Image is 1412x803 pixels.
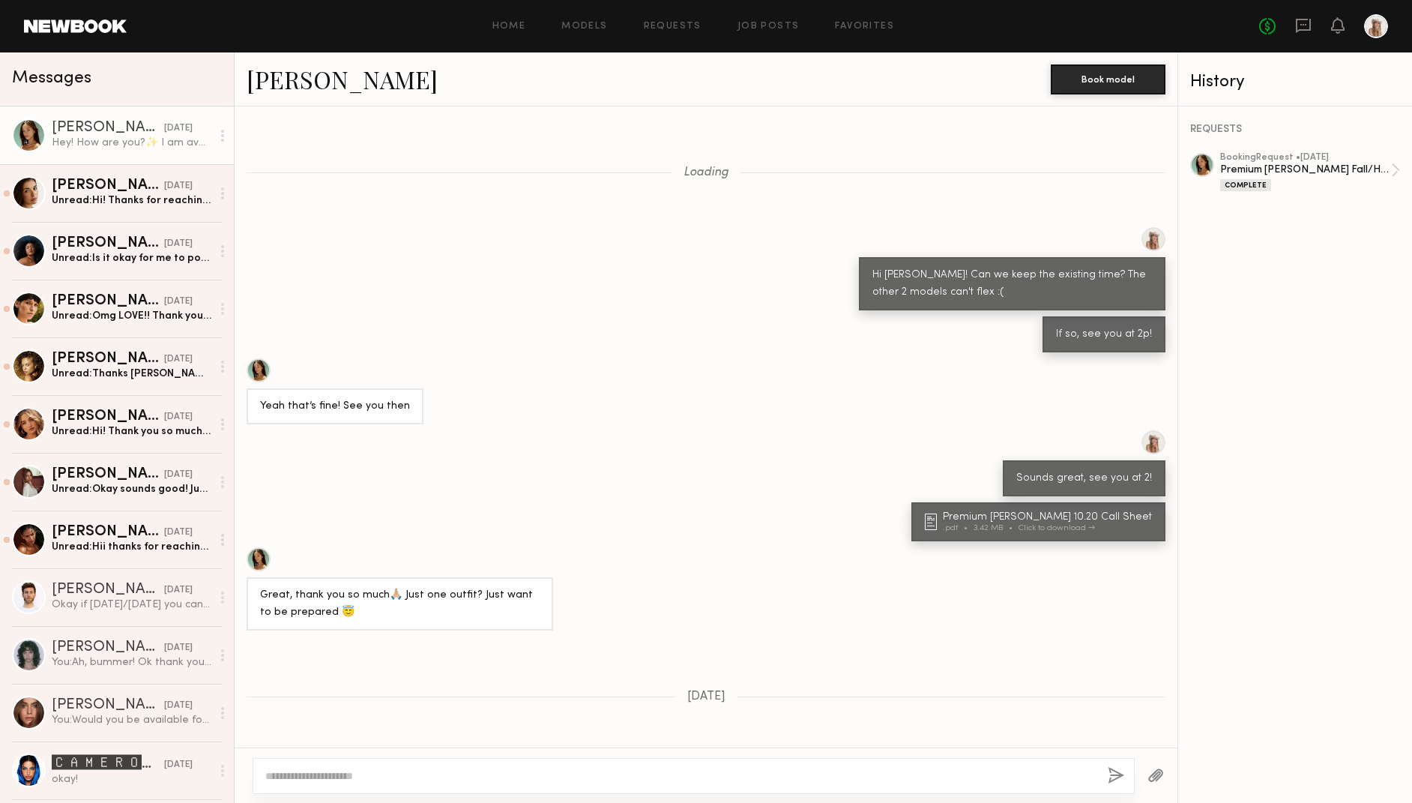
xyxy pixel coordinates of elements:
div: Unread: Hi! Thank you so much for reaching out! Unfortunately I will be out of town from the 27th... [52,424,211,439]
a: Book model [1051,72,1165,85]
div: Unread: Hii thanks for reaching out! Yes I’m avail :) [52,540,211,554]
div: booking Request • [DATE] [1220,153,1391,163]
div: [DATE] [164,352,193,367]
a: Requests [644,22,702,31]
div: Unread: Hi! Thanks for reaching out :) I’d love to — I have another shoot the 29th but it’s only ... [52,193,211,208]
div: History [1190,73,1400,91]
div: REQUESTS [1190,124,1400,135]
div: [PERSON_NAME] [52,467,164,482]
div: Unread: Thanks [PERSON_NAME]!! [52,367,211,381]
div: Yeah that’s fine! See you then [260,398,410,415]
div: .pdf [943,524,974,532]
a: Premium [PERSON_NAME] 10.20 Call Sheet.pdf3.42 MBClick to download [925,512,1156,532]
div: Sounds great, see you at 2! [1016,470,1152,487]
div: [PERSON_NAME] [52,294,164,309]
div: [PERSON_NAME] [52,352,164,367]
div: [PERSON_NAME] [52,698,164,713]
div: [PERSON_NAME] [52,236,164,251]
div: [PERSON_NAME] [52,409,164,424]
div: [DATE] [164,237,193,251]
a: Job Posts [737,22,800,31]
div: [DATE] [164,295,193,309]
div: [DATE] [164,583,193,598]
div: Hey! How are you?✨ I am available! My rate is 110 an hour, so 220 :) [52,136,211,150]
div: [DATE] [164,468,193,482]
div: [PERSON_NAME] [52,640,164,655]
div: [DATE] [164,121,193,136]
span: Messages [12,70,91,87]
div: Unread: Okay sounds good! Just let me know! [52,482,211,496]
div: [PERSON_NAME] [52,178,164,193]
div: [DATE] [164,758,193,772]
div: [DATE] [164,410,193,424]
div: [PERSON_NAME] [52,525,164,540]
div: 🅲🅰🅼🅴🆁🅾🅽 🆂. [52,754,164,772]
div: Premium [PERSON_NAME] 10.20 Call Sheet [943,512,1156,523]
a: [PERSON_NAME] [247,63,438,95]
a: Home [492,22,526,31]
div: Great, thank you so much🙏🏼 Just one outfit? Just want to be prepared 😇 [260,587,540,622]
div: Complete [1220,179,1271,191]
div: You: Would you be available for a 1h shoot with a nail polish brand on Weds 7/23? [52,713,211,727]
div: If so, see you at 2p! [1056,326,1152,343]
span: Loading [684,166,728,179]
div: okay! [52,772,211,787]
div: [DATE] [164,641,193,655]
span: [DATE] [687,691,725,703]
div: 3.42 MB [974,524,1019,532]
div: You: Ah, bummer! Ok thank you for letting us know. [52,655,211,670]
div: Click to download [1019,524,1095,532]
div: Okay if [DATE]/[DATE] you can leave it somewhere I can grab it that would be appreciated👌🏻 [52,598,211,612]
a: Models [561,22,607,31]
div: Hi [PERSON_NAME]! Can we keep the existing time? The other 2 models can't flex :( [872,267,1152,301]
div: [DATE] [164,526,193,540]
div: [DATE] [164,179,193,193]
div: Unread: Is it okay for me to post behind the scenes photos? [52,251,211,265]
div: [DATE] [164,699,193,713]
div: [PERSON_NAME] [52,583,164,598]
button: Book model [1051,64,1165,94]
div: Premium [PERSON_NAME] Fall/Holiday Mini Shoot [1220,163,1391,177]
div: [PERSON_NAME] [52,121,164,136]
div: Unread: Omg LOVE!! Thank you so much!! xx [52,309,211,323]
a: Favorites [835,22,894,31]
a: bookingRequest •[DATE]Premium [PERSON_NAME] Fall/Holiday Mini ShootComplete [1220,153,1400,191]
